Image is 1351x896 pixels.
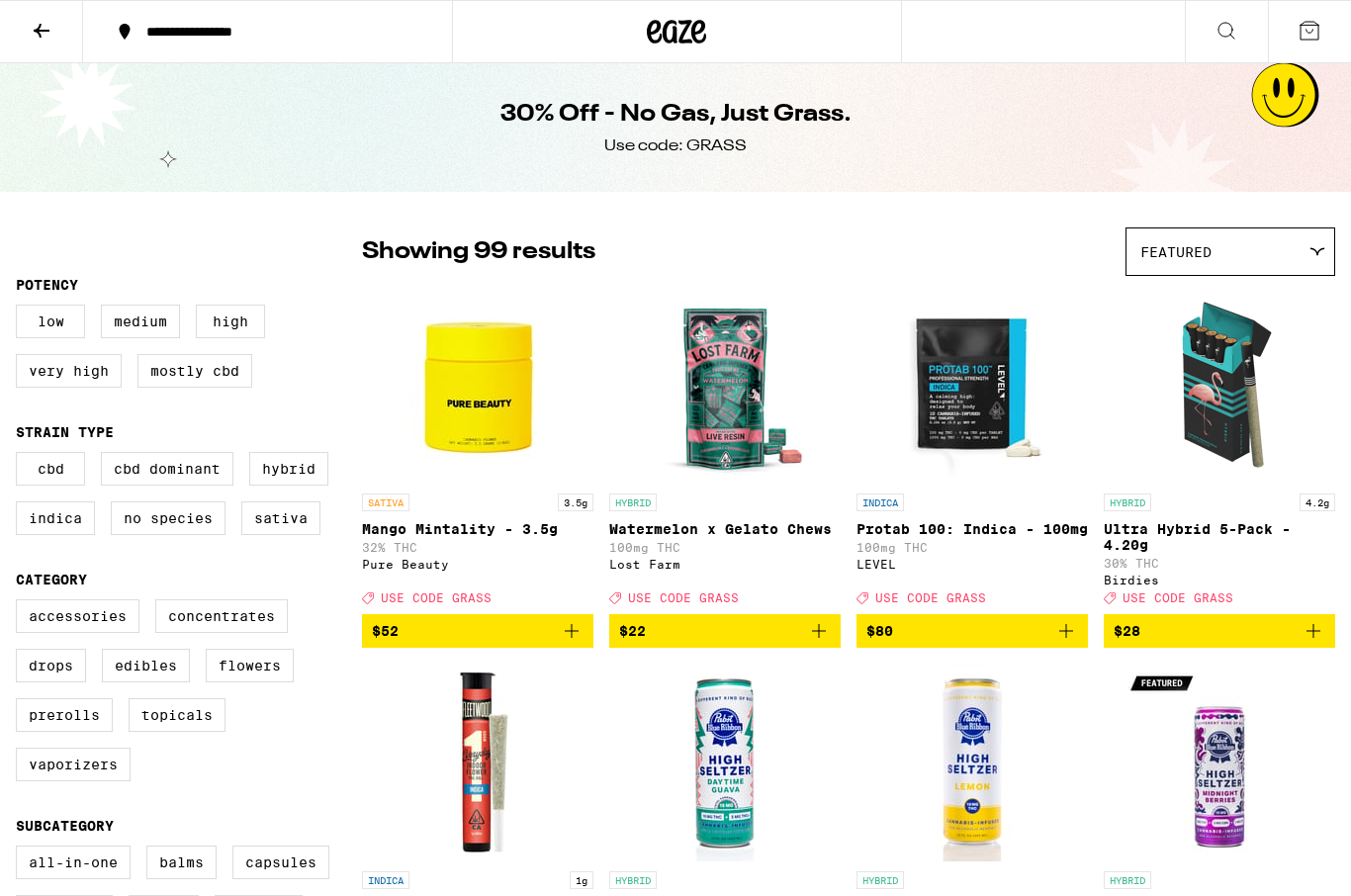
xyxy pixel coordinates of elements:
[609,493,657,511] p: HYBRID
[16,599,139,633] label: Accessories
[500,98,852,132] h1: 30% Off - No Gas, Just Grass.
[372,623,399,639] span: $52
[362,558,593,571] div: Pure Beauty
[379,286,577,484] img: Pure Beauty - Mango Mintality - 3.5g
[16,305,85,338] label: Low
[111,501,225,535] label: No Species
[570,871,593,889] p: 1g
[609,558,841,571] div: Lost Farm
[206,649,294,682] label: Flowers
[16,698,113,732] label: Prerolls
[381,591,492,604] span: USE CODE GRASS
[626,286,824,484] img: Lost Farm - Watermelon x Gelato Chews
[1140,244,1212,260] span: Featured
[1104,614,1335,648] button: Add to bag
[875,591,986,604] span: USE CODE GRASS
[619,623,646,639] span: $22
[241,501,320,535] label: Sativa
[362,493,409,511] p: SATIVA
[856,521,1088,537] p: Protab 100: Indica - 100mg
[16,748,131,781] label: Vaporizers
[609,541,841,554] p: 100mg THC
[362,541,593,554] p: 32% THC
[856,558,1088,571] div: LEVEL
[1104,521,1335,553] p: Ultra Hybrid 5-Pack - 4.20g
[856,541,1088,554] p: 100mg THC
[1104,493,1151,511] p: HYBRID
[856,871,904,889] p: HYBRID
[609,871,657,889] p: HYBRID
[1123,591,1233,604] span: USE CODE GRASS
[604,135,747,157] div: Use code: GRASS
[866,623,893,639] span: $80
[873,664,1071,861] img: Pabst Labs - Lemon High Seltzer
[609,286,841,614] a: Open page for Watermelon x Gelato Chews from Lost Farm
[379,664,577,861] img: Fleetwood - Alien OG x Garlic Cookies - 1g
[873,286,1071,484] img: LEVEL - Protab 100: Indica - 100mg
[249,452,328,486] label: Hybrid
[1300,493,1335,511] p: 4.2g
[362,871,409,889] p: INDICA
[137,354,252,388] label: Mostly CBD
[146,846,217,879] label: Balms
[1104,871,1151,889] p: HYBRID
[362,521,593,537] p: Mango Mintality - 3.5g
[16,501,95,535] label: Indica
[16,649,86,682] label: Drops
[558,493,593,511] p: 3.5g
[102,649,190,682] label: Edibles
[1121,286,1318,484] img: Birdies - Ultra Hybrid 5-Pack - 4.20g
[16,846,131,879] label: All-In-One
[856,493,904,511] p: INDICA
[1104,574,1335,586] div: Birdies
[16,277,78,293] legend: Potency
[609,521,841,537] p: Watermelon x Gelato Chews
[196,305,265,338] label: High
[16,424,114,440] legend: Strain Type
[129,698,225,732] label: Topicals
[362,614,593,648] button: Add to bag
[155,599,288,633] label: Concentrates
[232,846,329,879] label: Capsules
[856,286,1088,614] a: Open page for Protab 100: Indica - 100mg from LEVEL
[101,452,233,486] label: CBD Dominant
[628,591,739,604] span: USE CODE GRASS
[1104,557,1335,570] p: 30% THC
[16,572,87,587] legend: Category
[856,614,1088,648] button: Add to bag
[16,354,122,388] label: Very High
[16,452,85,486] label: CBD
[1114,623,1140,639] span: $28
[101,305,180,338] label: Medium
[362,286,593,614] a: Open page for Mango Mintality - 3.5g from Pure Beauty
[16,818,114,834] legend: Subcategory
[1121,664,1318,861] img: Pabst Labs - Midnight Berries 10:3:2 High Seltzer
[626,664,824,861] img: Pabst Labs - Daytime Guava 10:5 High Seltzer
[362,235,595,269] p: Showing 99 results
[609,614,841,648] button: Add to bag
[1104,286,1335,614] a: Open page for Ultra Hybrid 5-Pack - 4.20g from Birdies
